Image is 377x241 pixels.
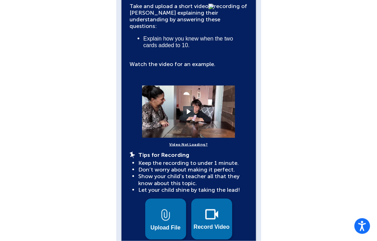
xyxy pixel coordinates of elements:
[161,209,170,221] img: attach.png
[138,166,248,173] li: Don’t worry about making it perfect.
[138,160,248,166] li: Keep the recording to under 1 minute.
[130,3,248,30] p: Take and upload a short video recording of [PERSON_NAME] explaining their understanding by answer...
[191,199,232,240] button: Record Video
[130,54,248,67] p: Watch the video for an example.
[143,36,233,48] span: Explain how you knew when the two cards added to 10.
[138,187,248,193] li: Let your child shine by taking the lead!
[138,173,248,186] li: Show your child’s teacher all that they know about this topic.
[208,4,214,9] img: video-icon.svg%22
[138,152,189,158] strong: Tips for Recording
[205,209,218,220] img: videocam.png
[169,141,208,148] a: Video Not Loading?
[194,224,230,230] span: Record Video
[145,199,186,240] button: Upload File
[150,225,180,231] span: Upload File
